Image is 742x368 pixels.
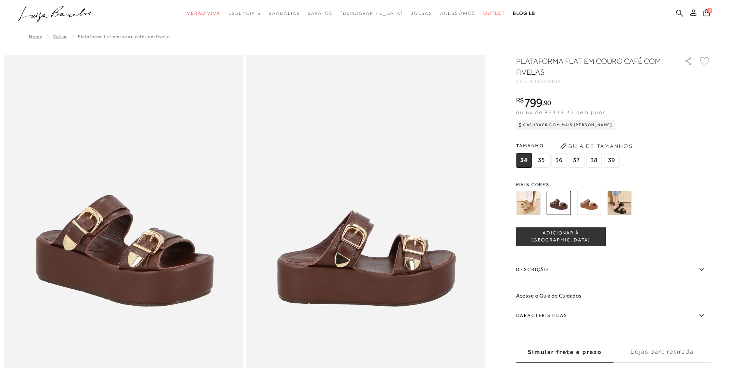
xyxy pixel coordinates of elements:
[604,153,619,168] span: 39
[516,153,532,168] span: 34
[516,182,711,187] span: Mais cores
[534,153,549,168] span: 35
[228,6,261,21] a: noSubCategoriesText
[701,9,712,19] button: 0
[516,79,672,84] div: CÓD:
[340,11,403,16] span: [DEMOGRAPHIC_DATA]
[707,8,712,13] span: 0
[551,153,567,168] span: 36
[516,120,615,130] div: Cashback com Mais [PERSON_NAME]
[483,6,505,21] a: noSubCategoriesText
[607,191,631,215] img: PLATAFORMA FLAT EM COURO PRETO COM FIVELAS
[613,342,711,363] label: Lojas para retirada
[569,153,584,168] span: 37
[187,11,220,16] span: Verão Viva
[557,140,635,152] button: Guia de Tamanhos
[516,140,621,151] span: Tamanho
[516,109,606,115] span: ou 6x de R$133,32 sem juros
[586,153,602,168] span: 38
[513,11,536,16] span: BLOG LB
[516,230,605,243] span: ADICIONAR À [GEOGRAPHIC_DATA]
[308,6,332,21] a: noSubCategoriesText
[269,6,300,21] a: noSubCategoriesText
[524,95,542,109] span: 799
[542,99,551,106] i: ,
[411,11,432,16] span: Bolsas
[483,11,505,16] span: Outlet
[53,34,67,39] a: Voltar
[340,6,403,21] a: noSubCategoriesText
[516,227,606,246] button: ADICIONAR À [GEOGRAPHIC_DATA]
[411,6,432,21] a: noSubCategoriesText
[546,191,571,215] img: PLATAFORMA FLAT EM COURO CAFÉ COM FIVELAS
[516,305,711,327] label: Características
[269,11,300,16] span: Sandálias
[29,34,42,39] a: Home
[516,191,540,215] img: PLATAFORMA FLAT EM CAMURÇA BEGE FENDI COM FIVELAS
[308,11,332,16] span: Sapatos
[530,79,561,84] span: 131800402
[78,34,171,39] span: PLATAFORMA FLAT EM COURO CAFÉ COM FIVELAS
[516,342,613,363] label: Simular frete e prazo
[577,191,601,215] img: PLATAFORMA FLAT EM COURO CASTANHO COM FIVELAS
[516,292,582,299] a: Acesse o Guia de Cuidados
[544,99,551,107] span: 90
[187,6,220,21] a: noSubCategoriesText
[516,259,711,281] label: Descrição
[516,97,524,104] i: R$
[440,11,476,16] span: Acessórios
[516,56,662,77] h1: PLATAFORMA FLAT EM COURO CAFÉ COM FIVELAS
[440,6,476,21] a: noSubCategoriesText
[228,11,261,16] span: Essenciais
[513,6,536,21] a: BLOG LB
